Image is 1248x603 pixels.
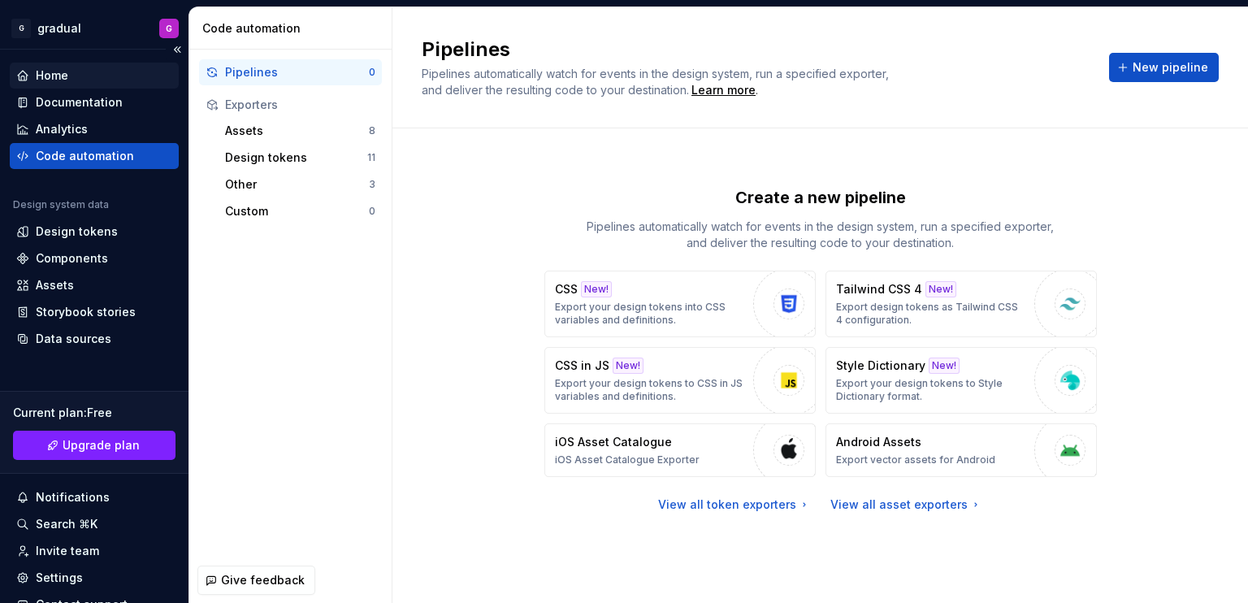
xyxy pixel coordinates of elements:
p: Export vector assets for Android [836,453,995,466]
a: Analytics [10,116,179,142]
p: Pipelines automatically watch for events in the design system, run a specified exporter, and deli... [577,219,1064,251]
p: Export your design tokens to CSS in JS variables and definitions. [555,377,745,403]
a: Invite team [10,538,179,564]
p: Export design tokens as Tailwind CSS 4 configuration. [836,301,1026,327]
button: GgradualG [3,11,185,46]
button: iOS Asset CatalogueiOS Asset Catalogue Exporter [544,423,816,477]
div: 3 [369,178,375,191]
button: CSSNew!Export your design tokens into CSS variables and definitions. [544,271,816,337]
div: New! [929,358,960,374]
div: Storybook stories [36,304,136,320]
span: New pipeline [1133,59,1208,76]
div: New! [925,281,956,297]
div: Current plan : Free [13,405,175,421]
p: Export your design tokens into CSS variables and definitions. [555,301,745,327]
div: New! [613,358,643,374]
a: Learn more [691,82,756,98]
div: Components [36,250,108,267]
button: Upgrade plan [13,431,175,460]
div: Other [225,176,369,193]
div: Settings [36,570,83,586]
button: Style DictionaryNew!Export your design tokens to Style Dictionary format. [825,347,1097,414]
button: Search ⌘K [10,511,179,537]
div: 0 [369,66,375,79]
span: Upgrade plan [63,437,140,453]
div: Custom [225,203,369,219]
div: Design tokens [225,150,367,166]
p: Tailwind CSS 4 [836,281,922,297]
div: Code automation [36,148,134,164]
p: iOS Asset Catalogue [555,434,672,450]
h2: Pipelines [422,37,1090,63]
a: Documentation [10,89,179,115]
a: View all asset exporters [830,497,982,513]
div: Assets [225,123,369,139]
div: New! [581,281,612,297]
button: New pipeline [1109,53,1219,82]
button: Give feedback [197,566,315,595]
div: Notifications [36,489,110,505]
div: Search ⌘K [36,516,97,532]
a: View all token exporters [658,497,811,513]
a: Settings [10,565,179,591]
div: G [11,19,31,38]
p: CSS [555,281,578,297]
div: gradual [37,20,81,37]
button: Other3 [219,171,382,197]
a: Design tokens [10,219,179,245]
div: Documentation [36,94,123,111]
button: Android AssetsExport vector assets for Android [825,423,1097,477]
a: Home [10,63,179,89]
div: Invite team [36,543,99,559]
span: . [689,85,758,97]
div: 0 [369,205,375,218]
a: Code automation [10,143,179,169]
button: Notifications [10,484,179,510]
div: G [166,22,172,35]
button: CSS in JSNew!Export your design tokens to CSS in JS variables and definitions. [544,347,816,414]
span: Give feedback [221,572,305,588]
a: Assets [10,272,179,298]
p: Android Assets [836,434,921,450]
div: 11 [367,151,375,164]
a: Components [10,245,179,271]
div: Home [36,67,68,84]
a: Data sources [10,326,179,352]
div: Analytics [36,121,88,137]
button: Tailwind CSS 4New!Export design tokens as Tailwind CSS 4 configuration. [825,271,1097,337]
div: Code automation [202,20,385,37]
button: Design tokens11 [219,145,382,171]
div: Design system data [13,198,109,211]
button: Custom0 [219,198,382,224]
p: iOS Asset Catalogue Exporter [555,453,700,466]
p: CSS in JS [555,358,609,374]
span: Pipelines automatically watch for events in the design system, run a specified exporter, and deli... [422,67,892,97]
div: Design tokens [36,223,118,240]
button: Collapse sidebar [166,38,188,61]
button: Assets8 [219,118,382,144]
button: Pipelines0 [199,59,382,85]
div: Data sources [36,331,111,347]
div: 8 [369,124,375,137]
a: Storybook stories [10,299,179,325]
p: Export your design tokens to Style Dictionary format. [836,377,1026,403]
div: Exporters [225,97,375,113]
div: Assets [36,277,74,293]
p: Create a new pipeline [735,186,906,209]
div: Pipelines [225,64,369,80]
p: Style Dictionary [836,358,925,374]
